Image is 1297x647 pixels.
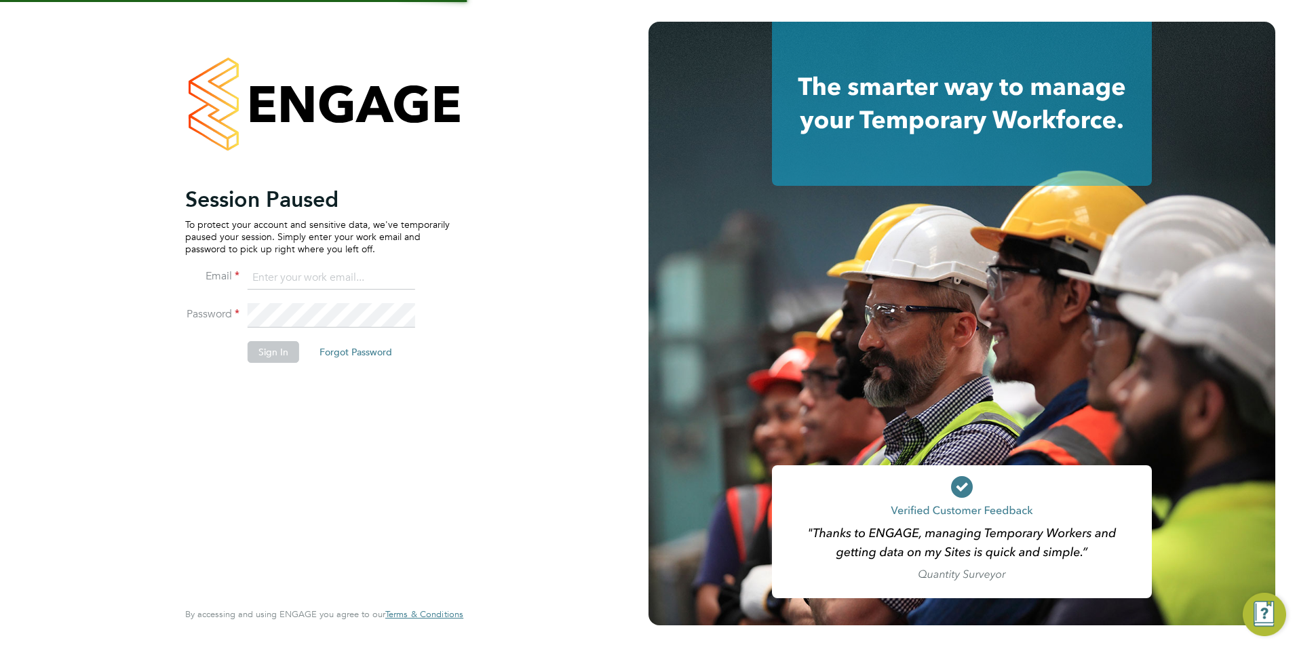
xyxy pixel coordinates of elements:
span: Terms & Conditions [385,608,463,620]
input: Enter your work email... [248,266,415,290]
button: Forgot Password [309,341,403,363]
label: Email [185,269,239,283]
span: By accessing and using ENGAGE you agree to our [185,608,463,620]
a: Terms & Conditions [385,609,463,620]
label: Password [185,307,239,321]
button: Engage Resource Center [1243,593,1286,636]
p: To protect your account and sensitive data, we've temporarily paused your session. Simply enter y... [185,218,450,256]
button: Sign In [248,341,299,363]
h2: Session Paused [185,186,450,213]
